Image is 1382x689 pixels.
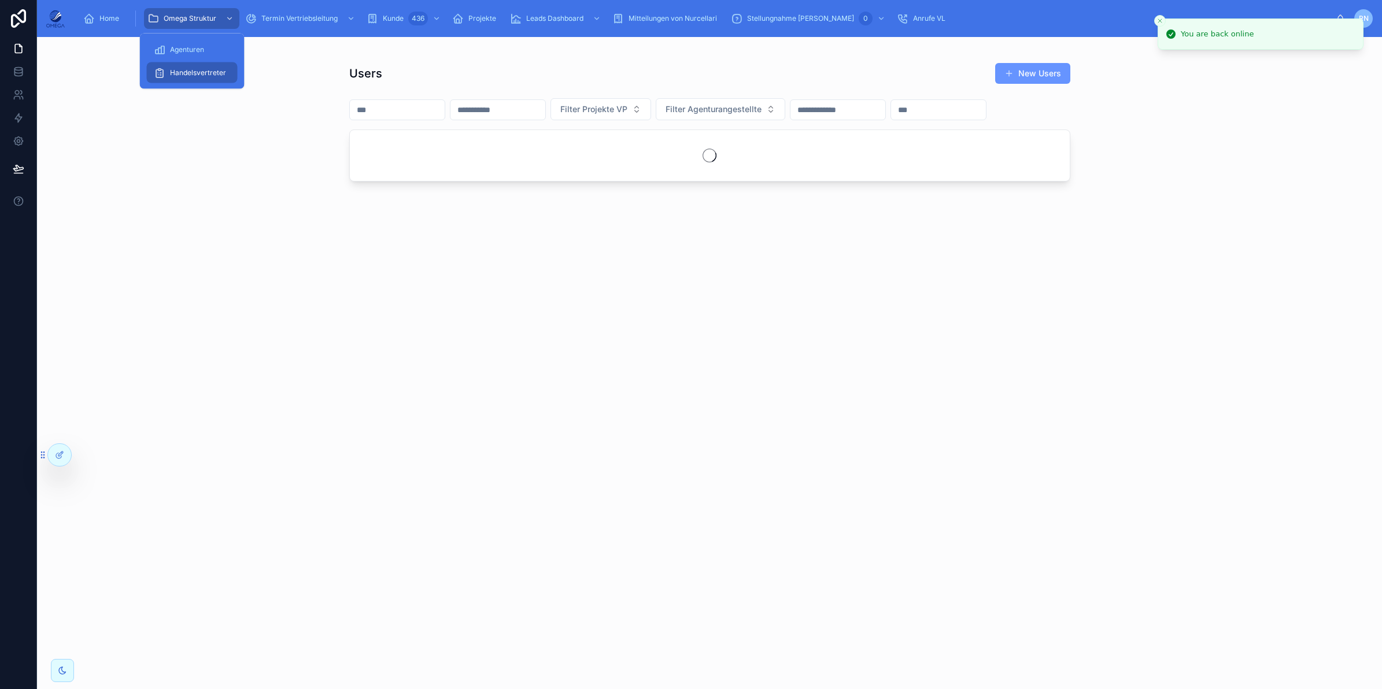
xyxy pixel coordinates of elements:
[560,103,627,115] span: Filter Projekte VP
[468,14,496,23] span: Projekte
[449,8,504,29] a: Projekte
[349,65,382,82] h1: Users
[550,98,651,120] button: Select Button
[74,6,1336,31] div: scrollable content
[893,8,954,29] a: Anrufe VL
[46,9,65,28] img: App logo
[629,14,717,23] span: Mitteilungen von Nurcellari
[609,8,725,29] a: Mitteilungen von Nurcellari
[408,12,428,25] div: 436
[144,8,239,29] a: Omega Struktur
[164,14,216,23] span: Omega Struktur
[170,45,204,54] span: Agenturen
[913,14,945,23] span: Anrufe VL
[170,68,226,77] span: Handelsvertreter
[507,8,607,29] a: Leads Dashboard
[526,14,583,23] span: Leads Dashboard
[995,63,1070,84] button: New Users
[1359,14,1369,23] span: RN
[727,8,891,29] a: Stellungnahme [PERSON_NAME]0
[261,14,338,23] span: Termin Vertriebsleitung
[747,14,854,23] span: Stellungnahme [PERSON_NAME]
[99,14,119,23] span: Home
[80,8,127,29] a: Home
[656,98,785,120] button: Select Button
[383,14,404,23] span: Kunde
[1181,28,1254,40] div: You are back online
[242,8,361,29] a: Termin Vertriebsleitung
[147,62,238,83] a: Handelsvertreter
[147,39,238,60] a: Agenturen
[363,8,446,29] a: Kunde436
[859,12,873,25] div: 0
[666,103,762,115] span: Filter Agenturangestellte
[1154,15,1166,27] button: Close toast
